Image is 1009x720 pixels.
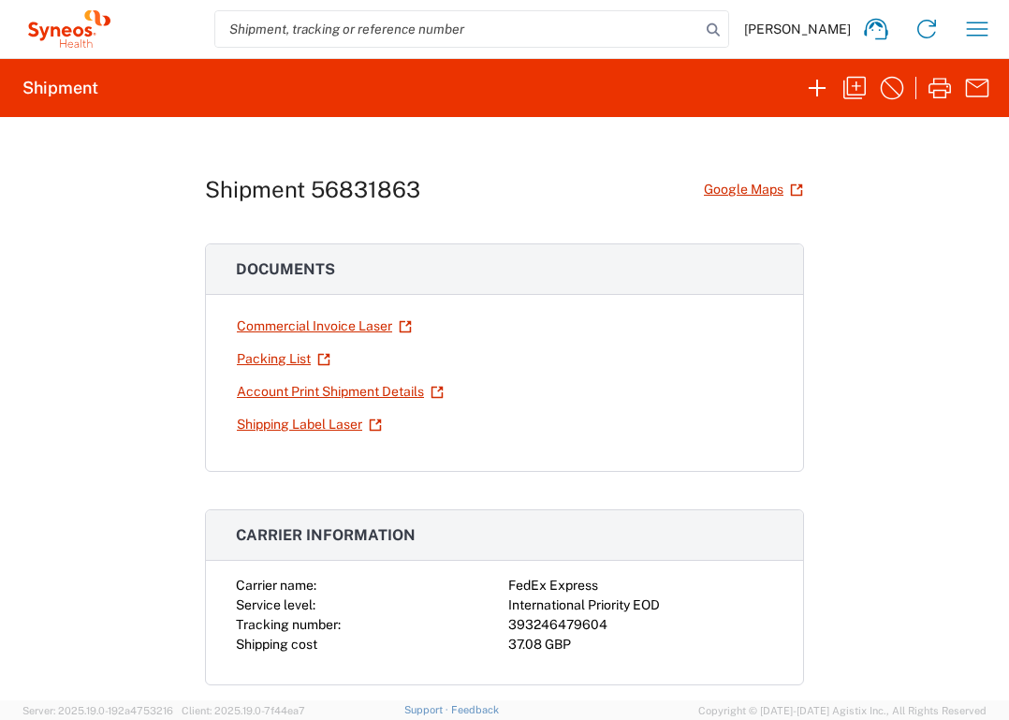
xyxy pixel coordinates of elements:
span: Carrier information [236,526,416,544]
h2: Shipment [22,77,98,99]
span: Server: 2025.19.0-192a4753216 [22,705,173,716]
span: Copyright © [DATE]-[DATE] Agistix Inc., All Rights Reserved [698,702,987,719]
a: Feedback [451,704,499,715]
span: Service level: [236,597,315,612]
a: Packing List [236,343,331,375]
span: Documents [236,260,335,278]
div: 393246479604 [508,615,773,635]
span: Shipping cost [236,637,317,652]
div: 37.08 GBP [508,635,773,654]
a: Support [404,704,451,715]
a: Account Print Shipment Details [236,375,445,408]
div: International Priority EOD [508,595,773,615]
input: Shipment, tracking or reference number [215,11,700,47]
div: FedEx Express [508,576,773,595]
span: Tracking number: [236,617,341,632]
span: Client: 2025.19.0-7f44ea7 [182,705,305,716]
a: Google Maps [703,173,804,206]
span: [PERSON_NAME] [744,21,851,37]
a: Shipping Label Laser [236,408,383,441]
span: Carrier name: [236,578,316,593]
h1: Shipment 56831863 [205,176,420,203]
a: Commercial Invoice Laser [236,310,413,343]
